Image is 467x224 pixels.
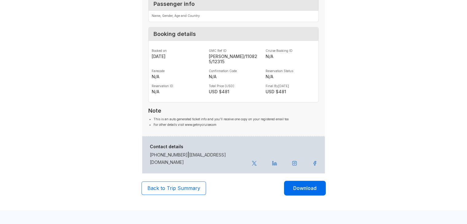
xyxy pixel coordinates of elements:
div: | [146,144,248,166]
label: Booked on [152,49,201,52]
li: For other details visit www.getmycruisecom [154,122,319,127]
div: Booking details [149,27,318,41]
h6: Contact details [150,144,244,149]
label: Confirmation Code [209,69,259,73]
strong: [DATE] [152,54,201,59]
label: Reservation ID [152,84,201,88]
strong: N/A [152,89,201,94]
button: Back to Trip Summary [142,181,206,195]
strong: USD $ 481 [266,89,315,94]
label: Cruise Booking ID [266,49,315,52]
strong: USD $ 481 [209,89,259,94]
label: Total Price (USD) [209,84,259,88]
strong: N/A [266,54,315,59]
label: Farecode [152,69,201,73]
button: Download [284,181,326,195]
label: Name, Gender, Age and Country [152,14,315,17]
strong: N/A [266,74,315,79]
strong: [PERSON_NAME]/110825/12315 [209,54,259,64]
strong: N/A [209,74,259,79]
label: GMC Ref ID [209,49,259,52]
h3: Note [148,107,319,114]
span: Download [293,184,317,192]
li: This is an auto generated ticket info and you’ll receive one copy on your registered email too [154,116,319,122]
label: Reservation Status [266,69,315,73]
a: [PHONE_NUMBER] [150,152,188,157]
label: Final By [DATE] [266,84,315,88]
strong: N/A [152,74,201,79]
